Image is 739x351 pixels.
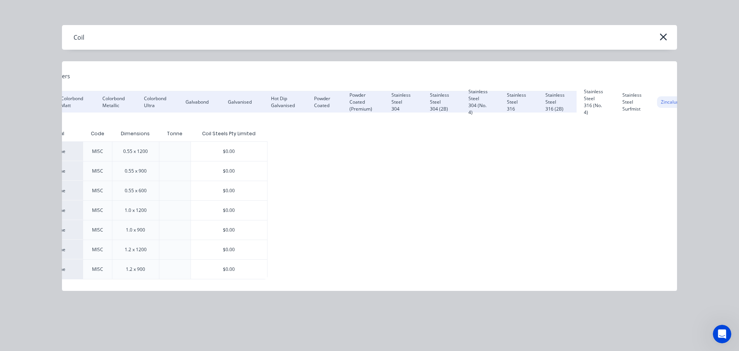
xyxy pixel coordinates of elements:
div: MISC [92,266,103,273]
div: Galvanised [224,96,256,108]
div: MISC [92,246,103,253]
div: 1.0 x 900 [126,227,145,233]
div: Hot Dip Galvanised [267,96,299,108]
div: Coil Steels Pty Limited [202,130,256,137]
div: Stainless Steel 304 (2B) [426,96,453,108]
div: Colorbond Ultra [140,96,170,108]
div: MISC [92,148,103,155]
div: MISC [92,227,103,233]
iframe: Intercom live chat [713,325,731,343]
div: Stainless Steel Surfmist [619,96,645,108]
div: 0.55 x 900 [125,168,147,175]
div: $0.00 [191,161,267,181]
div: Galvabond [182,96,212,108]
div: Colorbond Metallic [99,96,129,108]
div: MISC [92,168,103,175]
div: Stainless Steel 316 (No. 4) [580,96,607,108]
div: Colorbond Matt [57,96,87,108]
div: $0.00 [191,240,267,259]
div: 0.55 x 1200 [123,148,148,155]
div: 1.0 x 1200 [125,207,147,214]
div: 1.2 x 900 [126,266,145,273]
div: $0.00 [191,181,267,200]
div: Coil [74,33,84,42]
div: $0.00 [191,142,267,161]
div: MISC [92,207,103,214]
div: Zincalume [657,96,687,108]
div: MISC [92,187,103,194]
div: Powder Coated [310,96,334,108]
div: Code [85,124,110,143]
div: Stainless Steel 304 (No. 4) [465,96,492,108]
div: $0.00 [191,201,267,220]
div: Stainless Steel 316 (2B) [542,96,568,108]
div: $0.00 [191,260,267,279]
div: 1.2 x 1200 [125,246,147,253]
div: Powder Coated (Premium) [346,96,376,108]
div: $0.00 [191,220,267,240]
div: Stainless Steel 316 [503,96,530,108]
div: Stainless Steel 304 [388,96,415,108]
div: Tonne [161,124,189,143]
div: 0.55 x 600 [125,187,147,194]
div: Dimensions [115,124,156,143]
